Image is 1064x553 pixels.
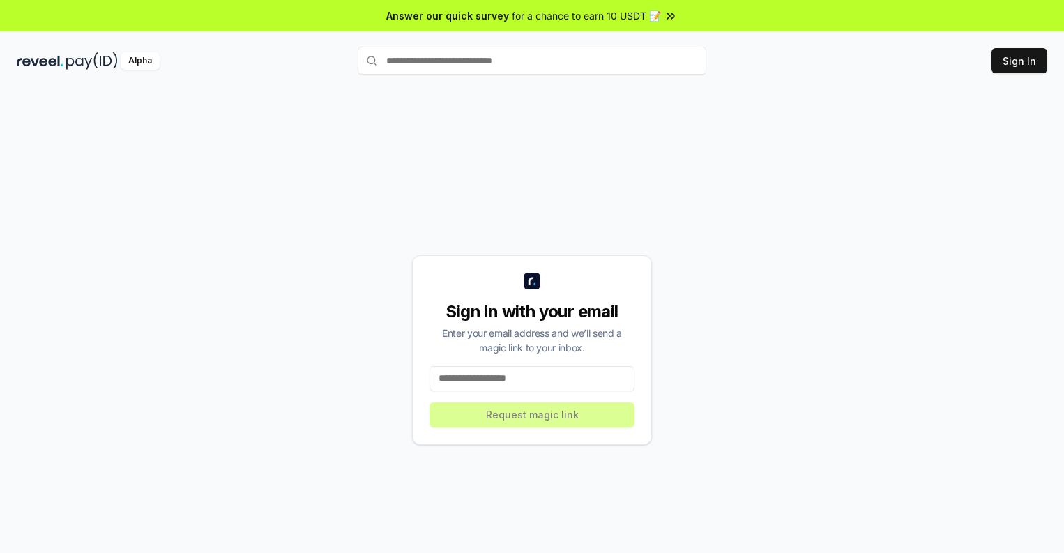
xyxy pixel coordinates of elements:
[430,326,634,355] div: Enter your email address and we’ll send a magic link to your inbox.
[430,301,634,323] div: Sign in with your email
[991,48,1047,73] button: Sign In
[17,52,63,70] img: reveel_dark
[386,8,509,23] span: Answer our quick survey
[121,52,160,70] div: Alpha
[524,273,540,289] img: logo_small
[66,52,118,70] img: pay_id
[512,8,661,23] span: for a chance to earn 10 USDT 📝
